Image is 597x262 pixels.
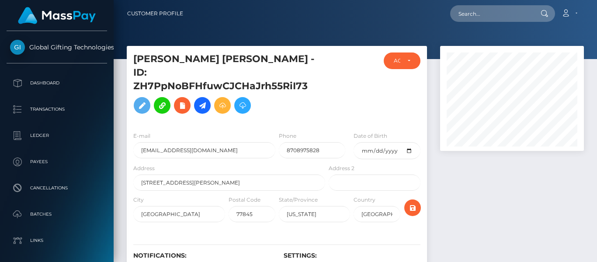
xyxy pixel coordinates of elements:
[10,208,104,221] p: Batches
[7,43,107,51] span: Global Gifting Technologies Inc
[133,196,144,204] label: City
[10,155,104,168] p: Payees
[354,132,387,140] label: Date of Birth
[10,77,104,90] p: Dashboard
[7,177,107,199] a: Cancellations
[10,40,25,55] img: Global Gifting Technologies Inc
[10,234,104,247] p: Links
[127,4,183,23] a: Customer Profile
[384,52,421,69] button: ACTIVE
[7,230,107,252] a: Links
[229,196,260,204] label: Postal Code
[10,103,104,116] p: Transactions
[7,98,107,120] a: Transactions
[284,252,421,259] h6: Settings:
[10,129,104,142] p: Ledger
[10,182,104,195] p: Cancellations
[354,196,375,204] label: Country
[133,252,271,259] h6: Notifications:
[7,125,107,147] a: Ledger
[279,196,318,204] label: State/Province
[133,132,150,140] label: E-mail
[18,7,96,24] img: MassPay Logo
[7,151,107,173] a: Payees
[450,5,532,22] input: Search...
[133,164,155,172] label: Address
[133,52,320,118] h5: [PERSON_NAME] [PERSON_NAME] - ID: ZH7PpNoBFHfuwCJCHaJrh55RiI73
[7,72,107,94] a: Dashboard
[394,57,401,64] div: ACTIVE
[7,203,107,225] a: Batches
[279,132,296,140] label: Phone
[194,97,211,114] a: Initiate Payout
[329,164,354,172] label: Address 2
